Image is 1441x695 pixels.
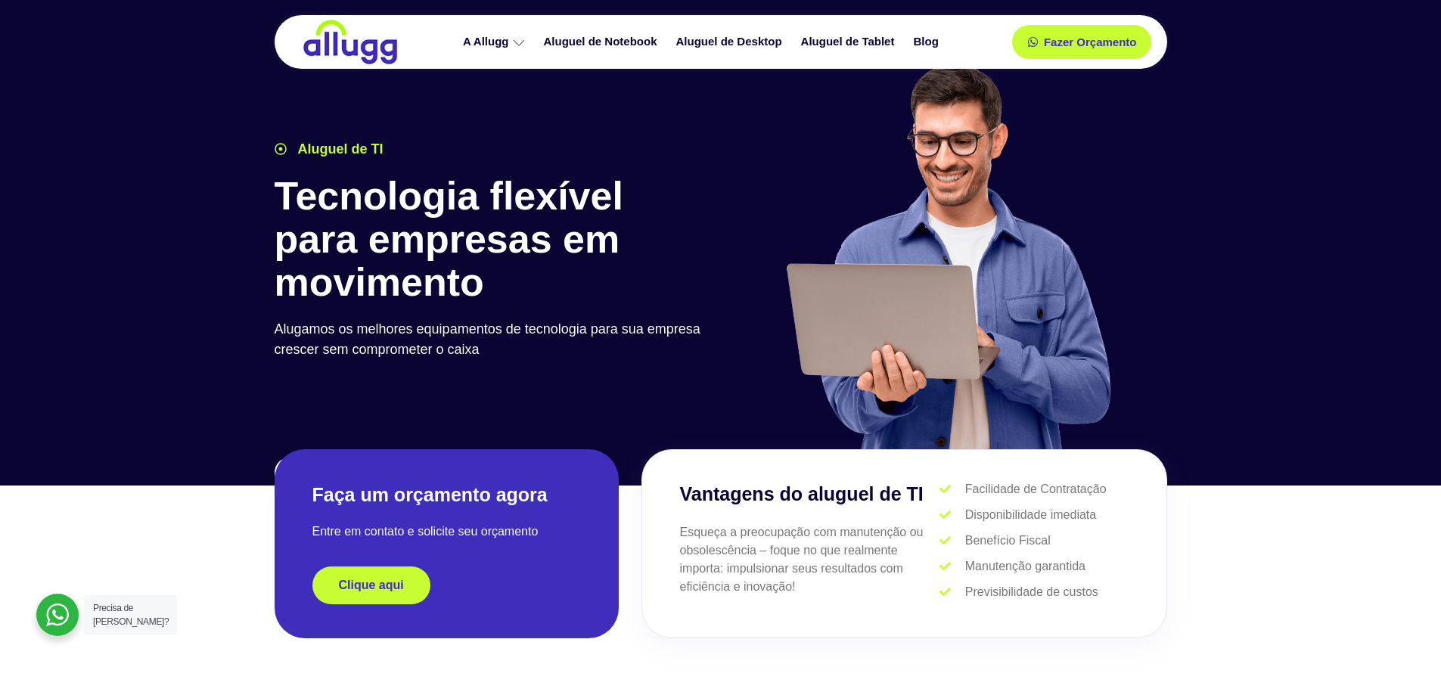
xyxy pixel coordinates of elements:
span: Facilidade de Contratação [961,480,1107,498]
h1: Tecnologia flexível para empresas em movimento [275,175,713,305]
p: Entre em contato e solicite seu orçamento [312,523,581,541]
span: Clique aqui [339,579,404,591]
h3: Vantagens do aluguel de TI [680,480,940,509]
span: Precisa de [PERSON_NAME]? [93,603,169,627]
a: A Allugg [455,29,536,55]
a: Aluguel de Desktop [669,29,793,55]
span: Previsibilidade de custos [961,583,1098,601]
a: Clique aqui [312,566,430,604]
a: Aluguel de Tablet [793,29,906,55]
a: Aluguel de Notebook [536,29,669,55]
p: Alugamos os melhores equipamentos de tecnologia para sua empresa crescer sem comprometer o caixa [275,319,713,360]
a: Fazer Orçamento [1012,25,1152,59]
a: Blog [905,29,949,55]
span: Disponibilidade imediata [961,506,1096,524]
img: aluguel de ti para startups [781,64,1114,449]
h2: Faça um orçamento agora [312,482,581,507]
img: locação de TI é Allugg [301,19,399,65]
span: Manutenção garantida [961,557,1085,576]
p: Esqueça a preocupação com manutenção ou obsolescência – foque no que realmente importa: impulsion... [680,523,940,596]
span: Fazer Orçamento [1044,36,1137,48]
span: Aluguel de TI [294,139,384,160]
span: Benefício Fiscal [961,532,1051,550]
